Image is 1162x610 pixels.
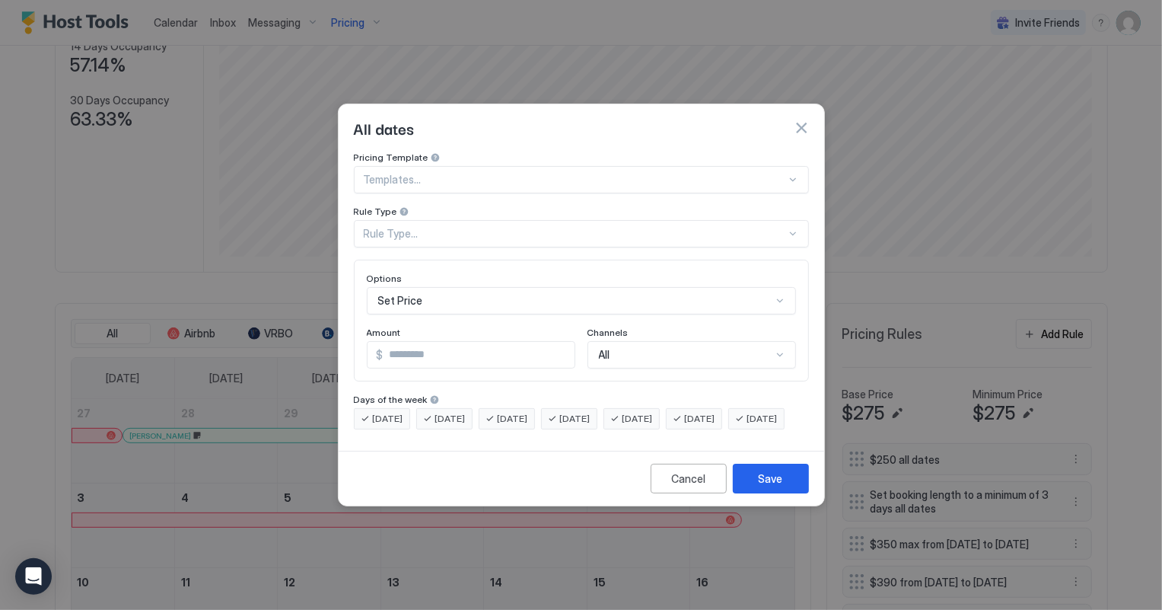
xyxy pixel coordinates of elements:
[378,294,423,308] span: Set Price
[377,348,384,362] span: $
[560,412,591,426] span: [DATE]
[15,558,52,595] div: Open Intercom Messenger
[498,412,528,426] span: [DATE]
[685,412,715,426] span: [DATE]
[622,412,653,426] span: [DATE]
[747,412,778,426] span: [DATE]
[354,206,397,217] span: Rule Type
[354,394,428,405] span: Days of the week
[733,464,809,493] button: Save
[759,471,783,487] div: Save
[373,412,403,426] span: [DATE]
[671,471,705,487] div: Cancel
[367,273,403,284] span: Options
[587,327,629,338] span: Channels
[367,327,401,338] span: Amount
[435,412,466,426] span: [DATE]
[384,342,575,368] input: Input Field
[599,348,610,362] span: All
[364,227,786,241] div: Rule Type...
[354,152,428,163] span: Pricing Template
[354,117,415,139] span: All dates
[651,464,727,493] button: Cancel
